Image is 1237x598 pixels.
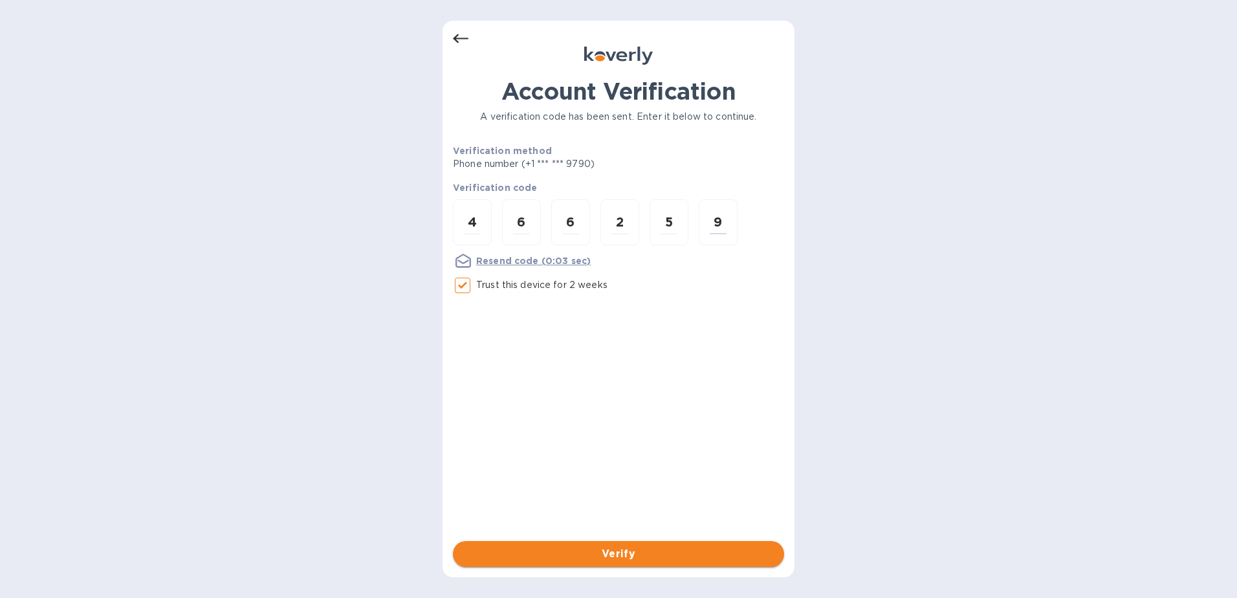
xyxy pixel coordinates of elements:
[453,157,694,171] p: Phone number (+1 *** *** 9790)
[453,541,784,567] button: Verify
[463,546,774,562] span: Verify
[453,146,552,156] b: Verification method
[453,181,784,194] p: Verification code
[453,110,784,124] p: A verification code has been sent. Enter it below to continue.
[476,256,591,266] u: Resend code (0:03 sec)
[453,78,784,105] h1: Account Verification
[476,278,608,292] p: Trust this device for 2 weeks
